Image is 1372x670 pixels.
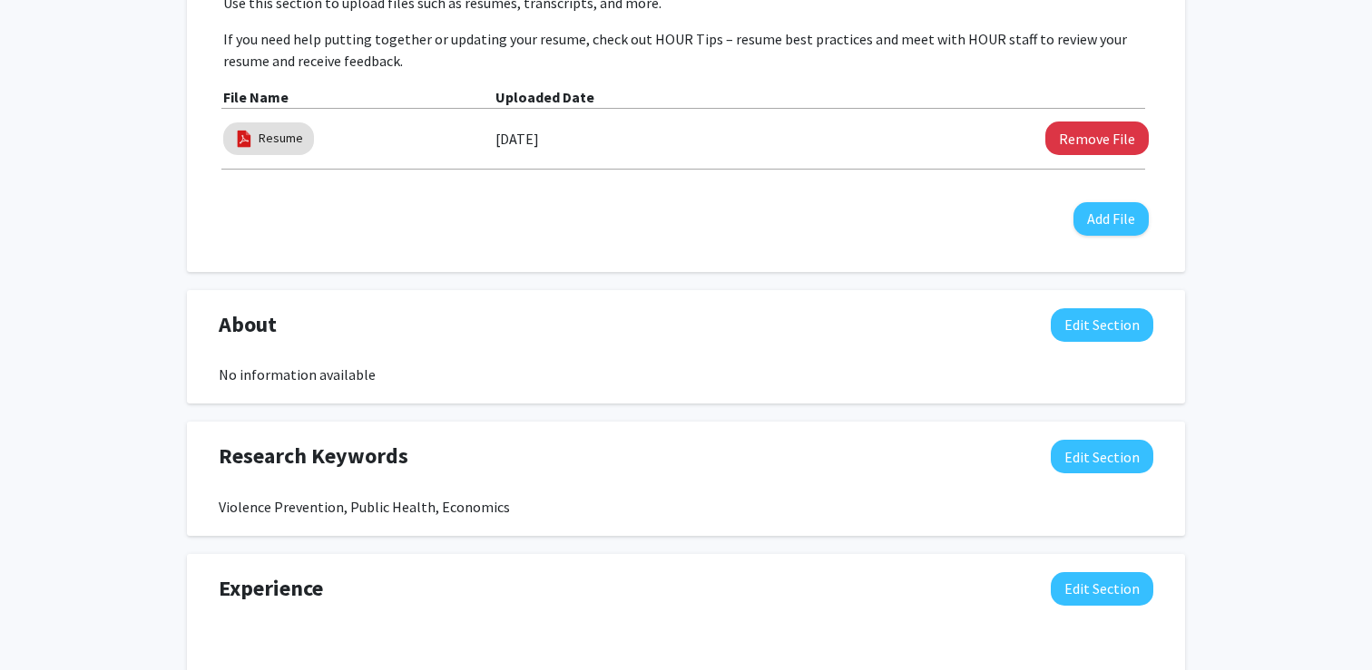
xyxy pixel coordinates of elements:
[1073,202,1149,236] button: Add File
[223,28,1149,72] p: If you need help putting together or updating your resume, check out HOUR Tips – resume best prac...
[234,129,254,149] img: pdf_icon.png
[219,440,408,472] span: Research Keywords
[14,588,77,656] iframe: Chat
[1051,572,1153,606] button: Edit Experience
[1051,308,1153,342] button: Edit About
[1051,440,1153,473] button: Edit Research Keywords
[495,123,539,154] label: [DATE]
[219,496,1153,518] div: Violence Prevention, Public Health, Economics
[219,308,277,341] span: About
[223,88,289,106] b: File Name
[219,364,1153,385] div: No information available
[219,572,323,605] span: Experience
[259,129,303,148] a: Resume
[1045,121,1149,155] button: Remove Resume File
[495,88,594,106] b: Uploaded Date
